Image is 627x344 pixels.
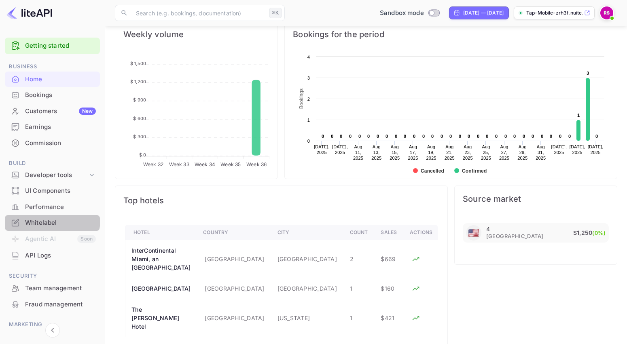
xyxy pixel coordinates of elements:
[550,134,552,139] text: 0
[5,281,100,295] a: Team management
[486,232,544,240] span: [GEOGRAPHIC_DATA]
[5,199,100,214] a: Performance
[5,297,100,312] div: Fraud management
[307,97,310,101] text: 2
[340,134,342,139] text: 0
[5,248,100,263] a: API Logs
[25,41,96,51] a: Getting started
[374,240,403,278] td: $669
[5,38,100,54] div: Getting started
[139,152,146,158] tspan: $ 0
[5,87,100,103] div: Bookings
[380,8,424,18] span: Sandbox mode
[133,134,146,139] tspan: $ 300
[197,278,271,299] td: [GEOGRAPHIC_DATA]
[587,71,589,76] text: 3
[25,91,96,100] div: Bookings
[25,186,96,196] div: UI Components
[466,225,481,241] div: United States
[426,144,436,160] text: Aug 19, 2025
[477,134,479,139] text: 0
[377,134,379,139] text: 0
[371,144,381,160] text: Aug 13, 2025
[568,134,571,139] text: 0
[449,134,452,139] text: 0
[25,75,96,84] div: Home
[468,224,479,242] span: United States
[25,107,96,116] div: Customers
[25,300,96,309] div: Fraud management
[25,251,96,260] div: API Logs
[5,272,100,281] span: Security
[513,134,516,139] text: 0
[486,226,490,232] p: 4
[463,9,504,17] div: [DATE] — [DATE]
[459,134,461,139] text: 0
[293,28,609,41] span: Bookings for the period
[408,144,418,160] text: Aug 17, 2025
[25,171,88,180] div: Developer tools
[588,144,604,155] text: [DATE], 2025
[374,299,403,337] td: $421
[123,194,439,207] span: Top hotels
[374,278,403,299] td: $160
[5,183,100,198] a: UI Components
[25,218,96,228] div: Whitelabel
[349,134,352,139] text: 0
[5,215,100,231] div: Whitelabel
[421,168,444,174] text: Cancelled
[441,134,443,139] text: 0
[271,278,343,299] td: [GEOGRAPHIC_DATA]
[517,144,527,160] text: Aug 29, 2025
[386,134,388,139] text: 0
[45,323,60,338] button: Collapse navigation
[5,320,100,329] span: Marketing
[5,119,100,135] div: Earnings
[125,225,197,240] th: Hotel
[123,28,269,41] span: Weekly volume
[307,76,310,80] text: 3
[5,87,100,102] a: Bookings
[299,89,304,109] text: Bookings
[195,161,215,167] tspan: Week 34
[353,144,363,160] text: Aug 11, 2025
[125,299,197,337] th: The [PERSON_NAME] Hotel
[551,144,567,155] text: [DATE], 2025
[314,144,330,155] text: [DATE], 2025
[577,113,580,118] text: 1
[395,134,397,139] text: 0
[536,144,546,160] text: Aug 31, 2025
[130,61,146,66] tspan: $ 1,500
[495,134,498,139] text: 0
[343,225,375,240] th: Count
[374,225,403,240] th: Sales
[504,134,507,139] text: 0
[481,144,491,160] text: Aug 25, 2025
[5,248,100,264] div: API Logs
[220,161,241,167] tspan: Week 35
[143,161,163,167] tspan: Week 32
[468,134,470,139] text: 0
[595,134,598,139] text: 0
[125,225,441,337] table: a dense table
[197,299,271,337] td: [GEOGRAPHIC_DATA]
[422,134,425,139] text: 0
[269,8,282,18] div: ⌘K
[5,103,100,119] div: CustomersNew
[5,215,100,230] a: Whitelabel
[331,134,333,139] text: 0
[404,134,406,139] text: 0
[322,134,324,139] text: 0
[125,278,197,299] th: [GEOGRAPHIC_DATA]
[169,161,189,167] tspan: Week 33
[5,72,100,87] a: Home
[410,253,422,265] button: Analyze hotel markup performance
[332,144,348,155] text: [DATE], 2025
[523,134,525,139] text: 0
[592,230,606,236] span: (0%)
[343,299,375,337] td: 1
[307,55,310,59] text: 4
[463,194,609,204] span: Source market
